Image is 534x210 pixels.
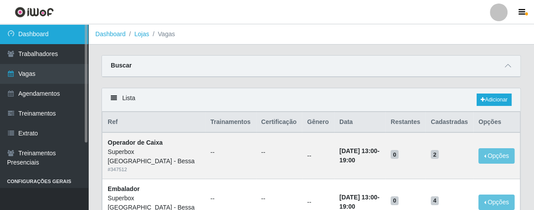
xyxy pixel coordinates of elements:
[431,150,439,159] span: 2
[261,148,297,157] ul: --
[15,7,54,18] img: CoreUI Logo
[431,196,439,205] span: 4
[391,196,399,205] span: 0
[478,195,515,210] button: Opções
[425,112,473,133] th: Cadastradas
[339,194,380,210] strong: -
[149,30,175,39] li: Vagas
[261,194,297,203] ul: --
[473,112,520,133] th: Opções
[108,147,200,166] div: Superbox [GEOGRAPHIC_DATA] - Bessa
[339,147,377,154] time: [DATE] 13:00
[111,62,132,69] strong: Buscar
[108,139,163,146] strong: Operador de Caixa
[302,132,334,179] td: --
[339,203,355,210] time: 19:00
[205,112,256,133] th: Trainamentos
[211,148,251,157] ul: --
[108,185,139,192] strong: Embalador
[385,112,425,133] th: Restantes
[477,94,511,106] a: Adicionar
[256,112,302,133] th: Certificação
[339,147,380,164] strong: -
[88,24,534,45] nav: breadcrumb
[211,194,251,203] ul: --
[339,157,355,164] time: 19:00
[478,148,515,164] button: Opções
[391,150,399,159] span: 0
[95,30,126,37] a: Dashboard
[102,112,205,133] th: Ref
[339,194,377,201] time: [DATE] 13:00
[108,166,200,173] div: # 347512
[334,112,385,133] th: Data
[102,88,520,112] div: Lista
[302,112,334,133] th: Gênero
[134,30,149,37] a: Lojas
